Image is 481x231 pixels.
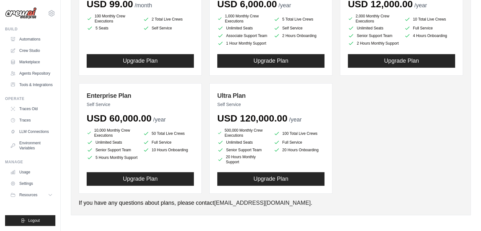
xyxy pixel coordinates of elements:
a: Automations [8,34,55,44]
li: Senior Support Team [87,147,138,153]
li: 5 Total Live Crews [274,15,325,24]
li: 100 Total Live Crews [274,129,325,138]
div: Build [5,27,55,32]
a: Traces Old [8,104,55,114]
li: 500,000 Monthly Crew Executions [217,128,268,138]
li: Self Service [274,25,325,31]
a: Marketplace [8,57,55,67]
li: 10 Hours Onboarding [143,147,194,153]
button: Upgrade Plan [87,54,194,68]
span: /month [135,2,152,9]
h3: Enterprise Plan [87,91,194,100]
li: Unlimited Seats [348,25,399,31]
li: 4 Hours Onboarding [404,33,455,39]
p: Self Service [217,101,324,108]
li: Full Service [143,139,194,146]
span: /year [414,2,427,9]
li: Associate Support Team [217,33,268,39]
li: 10,000 Monthly Crew Executions [87,128,138,138]
li: Senior Support Team [217,147,268,153]
a: Crew Studio [8,46,55,56]
div: Manage [5,159,55,165]
button: Logout [5,215,55,226]
li: 2,000 Monthly Crew Executions [348,14,399,24]
span: /year [278,2,291,9]
li: 50 Total Live Crews [143,129,194,138]
a: LLM Connections [8,127,55,137]
button: Upgrade Plan [348,54,455,68]
li: 2 Total Live Crews [143,15,194,24]
button: Upgrade Plan [217,54,324,68]
span: /year [289,116,302,123]
li: 2 Hours Onboarding [274,33,325,39]
div: Operate [5,96,55,101]
span: Logout [28,218,40,223]
a: Environment Variables [8,138,55,153]
li: Full Service [404,25,455,31]
li: Senior Support Team [348,33,399,39]
li: 1,000 Monthly Crew Executions [217,14,268,24]
li: Unlimited Seats [217,25,268,31]
li: Unlimited Seats [87,139,138,146]
a: Settings [8,178,55,189]
li: Unlimited Seats [217,139,268,146]
p: Self Service [87,101,194,108]
button: Resources [8,190,55,200]
li: 10 Total Live Crews [404,15,455,24]
span: USD 60,000.00 [87,113,151,123]
a: Traces [8,115,55,125]
li: Self Service [143,25,194,31]
button: Upgrade Plan [217,172,324,186]
a: Tools & Integrations [8,80,55,90]
li: 5 Hours Monthly Support [87,154,138,161]
iframe: Chat Widget [449,201,481,231]
li: 2 Hours Monthly Support [348,40,399,47]
a: Agents Repository [8,68,55,78]
span: Resources [19,192,37,197]
li: Full Service [274,139,325,146]
p: If you have any questions about plans, please contact . [79,199,463,207]
li: 100 Monthly Crew Executions [87,14,138,24]
li: 1 Hour Monthly Support [217,40,268,47]
li: 20 Hours Onboarding [274,147,325,153]
button: Upgrade Plan [87,172,194,186]
img: Logo [5,7,37,19]
a: Usage [8,167,55,177]
span: /year [153,116,166,123]
li: 20 Hours Monthly Support [217,154,268,165]
h3: Ultra Plan [217,91,324,100]
span: USD 120,000.00 [217,113,287,123]
li: 5 Seats [87,25,138,31]
a: [EMAIL_ADDRESS][DOMAIN_NAME] [214,200,311,206]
